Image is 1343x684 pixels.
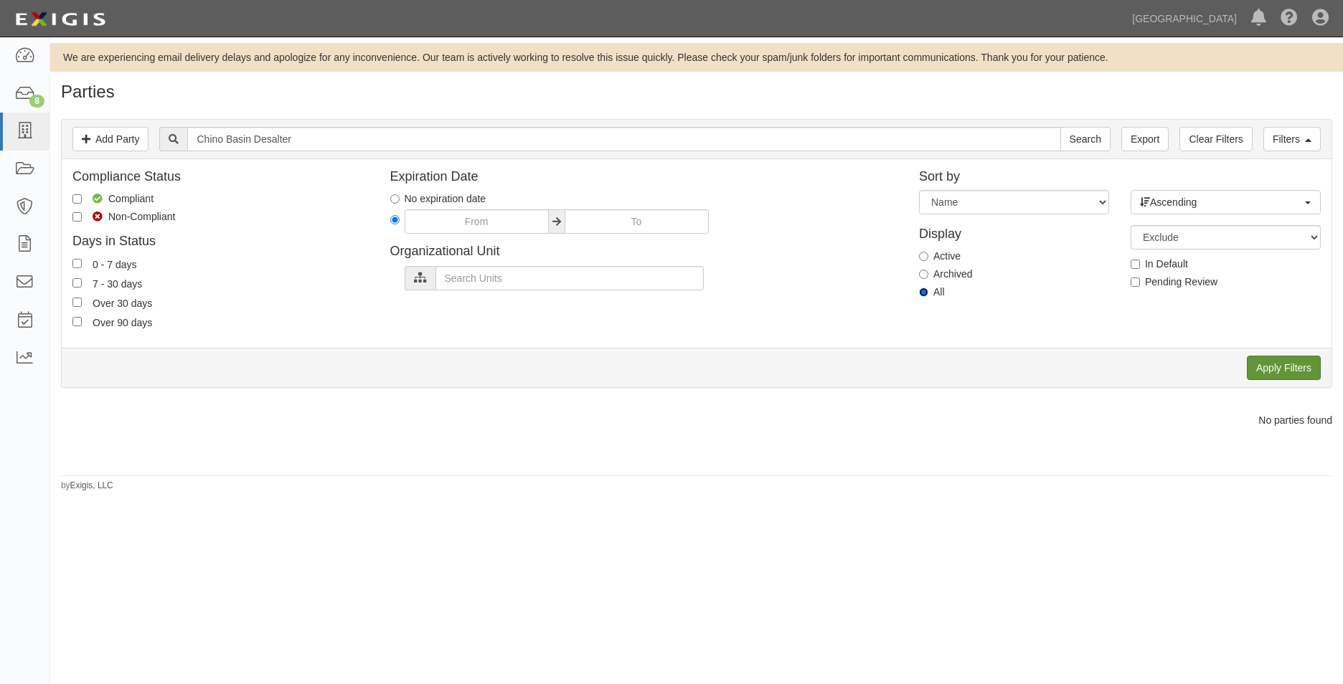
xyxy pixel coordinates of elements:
input: Over 30 days [72,298,82,307]
a: Add Party [72,127,149,151]
input: Pending Review [1131,277,1140,287]
label: Pending Review [1131,275,1217,289]
i: Help Center - Complianz [1281,10,1298,27]
h4: Display [919,222,1109,242]
input: Search [1060,127,1111,151]
div: 8 [29,95,44,108]
input: To [565,209,709,234]
label: No expiration date [390,191,486,206]
h4: Days in Status [72,234,369,249]
small: by [61,480,113,492]
label: Compliant [72,191,154,206]
input: Over 90 days [72,317,82,326]
img: logo-5460c22ac91f19d4615b14bd174203de0afe785f0fc80cf4dbbc73dc1793850b.png [11,6,110,32]
label: In Default [1131,257,1188,271]
a: Exigis, LLC [70,480,113,490]
span: Ascending [1140,195,1302,209]
input: Active [919,252,928,261]
div: Over 90 days [93,314,152,330]
label: Active [919,249,961,263]
input: 0 - 7 days [72,259,82,268]
input: Apply Filters [1247,356,1321,380]
input: 7 - 30 days [72,278,82,288]
input: Search Units [435,266,704,290]
a: Filters [1263,127,1321,151]
button: Ascending [1131,190,1321,214]
h4: Compliance Status [72,170,369,184]
input: From [405,209,549,234]
label: Non-Compliant [72,209,175,224]
label: Archived [919,267,972,281]
h1: Parties [61,82,1332,101]
label: All [919,285,945,299]
input: Search [187,127,1060,151]
h4: Organizational Unit [390,244,898,259]
input: Archived [919,270,928,279]
a: Clear Filters [1179,127,1252,151]
a: [GEOGRAPHIC_DATA] [1125,4,1244,33]
h4: Sort by [919,170,1321,184]
div: Over 30 days [93,295,152,310]
input: Non-Compliant [72,212,82,222]
div: 0 - 7 days [93,256,136,272]
div: We are experiencing email delivery delays and apologize for any inconvenience. Our team is active... [50,50,1343,65]
h4: Expiration Date [390,170,898,184]
div: 7 - 30 days [93,275,142,291]
input: No expiration date [390,194,400,204]
input: All [919,288,928,297]
a: Export [1121,127,1169,151]
input: In Default [1131,260,1140,269]
div: No parties found [50,413,1343,427]
input: Compliant [72,194,82,204]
